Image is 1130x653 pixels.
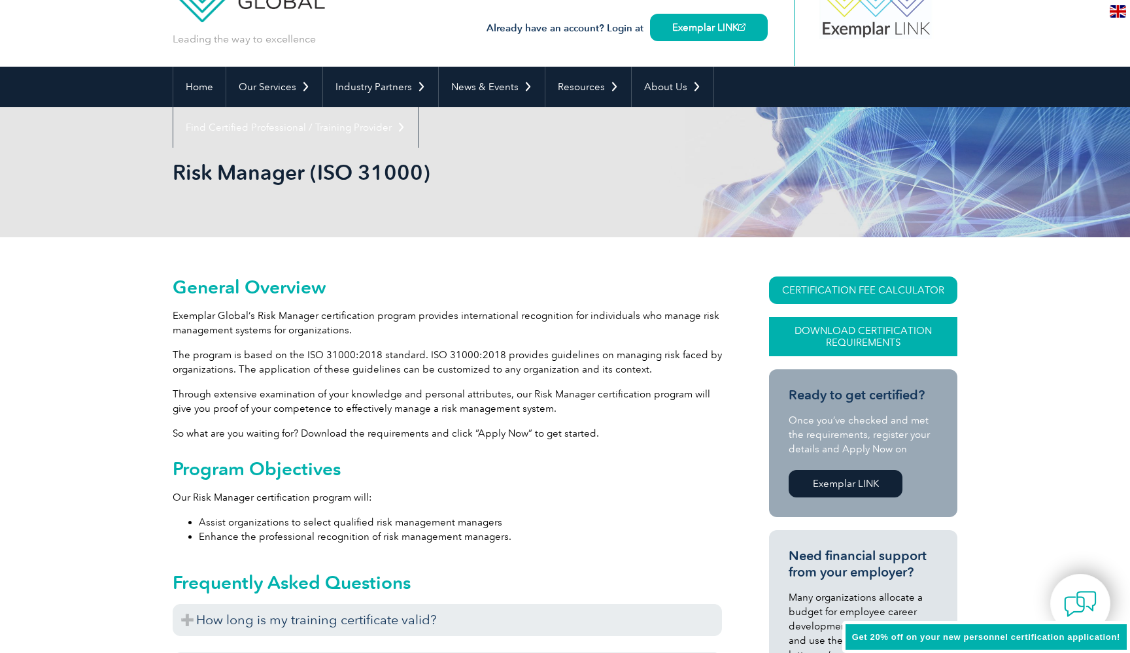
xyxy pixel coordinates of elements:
li: Enhance the professional recognition of risk management managers. [199,529,722,544]
p: Through extensive examination of your knowledge and personal attributes, our Risk Manager certifi... [173,387,722,416]
a: News & Events [439,67,545,107]
p: Exemplar Global’s Risk Manager certification program provides international recognition for indiv... [173,309,722,337]
p: The program is based on the ISO 31000:2018 standard. ISO 31000:2018 provides guidelines on managi... [173,348,722,377]
h3: How long is my training certificate valid? [173,604,722,636]
img: en [1110,5,1126,18]
h2: Program Objectives [173,458,722,479]
a: Exemplar LINK [650,14,768,41]
p: Once you’ve checked and met the requirements, register your details and Apply Now on [789,413,938,456]
li: Assist organizations to select qualified risk management managers [199,515,722,529]
a: Download Certification Requirements [769,317,957,356]
p: So what are you waiting for? Download the requirements and click “Apply Now” to get started. [173,426,722,441]
a: Resources [545,67,631,107]
a: CERTIFICATION FEE CALCULATOR [769,276,957,304]
a: Industry Partners [323,67,438,107]
a: About Us [632,67,713,107]
h2: Frequently Asked Questions [173,572,722,593]
a: Find Certified Professional / Training Provider [173,107,418,148]
span: Get 20% off on your new personnel certification application! [852,632,1120,642]
img: open_square.png [738,24,745,31]
p: Our Risk Manager certification program will: [173,490,722,505]
h2: General Overview [173,276,722,297]
h3: Already have an account? Login at [487,20,768,37]
p: Leading the way to excellence [173,32,316,46]
h1: Risk Manager (ISO 31000) [173,159,675,185]
h3: Need financial support from your employer? [789,548,938,580]
a: Exemplar LINK [789,470,902,497]
img: contact-chat.png [1064,588,1097,620]
h3: Ready to get certified? [789,387,938,403]
a: Our Services [226,67,322,107]
a: Home [173,67,226,107]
